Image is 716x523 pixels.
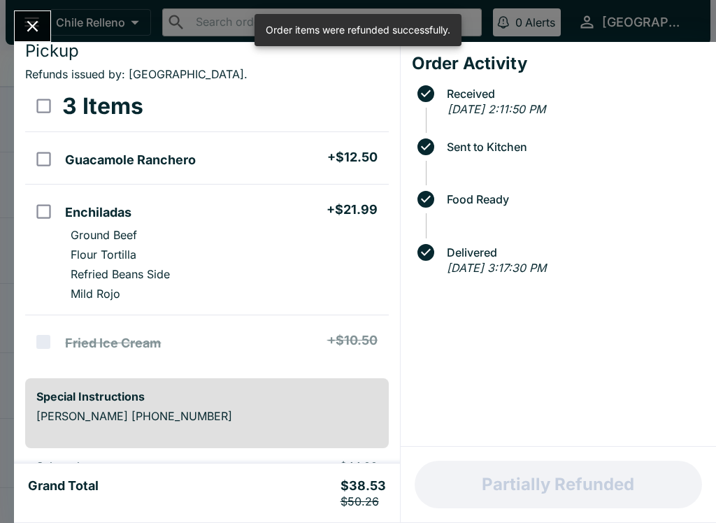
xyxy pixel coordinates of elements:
p: Refried Beans Side [71,267,170,281]
div: Order items were refunded successfully. [266,18,450,42]
h5: + $10.50 [327,332,378,349]
p: Subtotal [36,459,219,473]
span: Received [440,87,705,100]
h5: + $21.99 [327,201,378,218]
p: [PERSON_NAME] [PHONE_NUMBER] [36,409,378,423]
p: $50.26 [341,494,386,508]
p: Mild Rojo [71,287,120,301]
em: [DATE] 2:11:50 PM [447,102,545,116]
h5: Fried Ice Cream [65,335,161,352]
h3: 3 Items [62,92,143,120]
h6: Special Instructions [36,389,378,403]
span: Pickup [25,41,79,61]
span: Sent to Kitchen [440,141,705,153]
span: Refunds issued by: [GEOGRAPHIC_DATA] . [25,67,248,81]
p: Ground Beef [71,228,137,242]
span: Food Ready [440,193,705,206]
p: $44.99 [241,459,378,473]
h4: Order Activity [412,53,705,74]
span: Delivered [440,246,705,259]
button: Close [15,11,50,41]
table: orders table [25,81,389,367]
h5: Enchiladas [65,204,131,221]
h5: $38.53 [341,478,386,508]
h5: Guacamole Ranchero [65,152,196,169]
em: [DATE] 3:17:30 PM [447,261,546,275]
h5: + $12.50 [327,149,378,166]
p: Flour Tortilla [71,248,136,261]
h5: Grand Total [28,478,99,508]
